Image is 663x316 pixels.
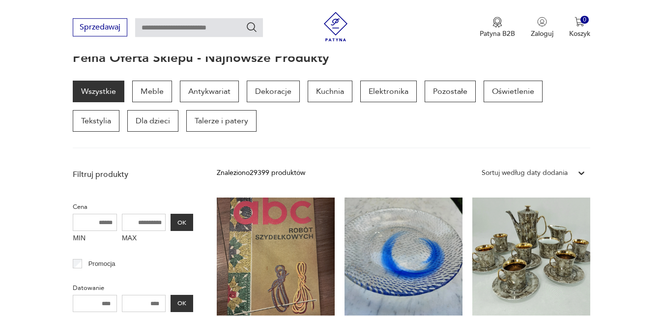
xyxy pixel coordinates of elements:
[531,29,553,38] p: Zaloguj
[73,51,329,65] h1: Pełna oferta sklepu - najnowsze produkty
[247,81,300,102] a: Dekoracje
[171,214,193,231] button: OK
[482,168,568,178] div: Sortuj według daty dodania
[321,12,350,41] img: Patyna - sklep z meblami i dekoracjami vintage
[480,17,515,38] a: Ikona medaluPatyna B2B
[73,110,119,132] a: Tekstylia
[484,81,543,102] a: Oświetlenie
[73,25,127,31] a: Sprzedawaj
[171,295,193,312] button: OK
[73,18,127,36] button: Sprzedawaj
[180,81,239,102] a: Antykwariat
[88,259,115,269] p: Promocja
[537,17,547,27] img: Ikonka użytkownika
[480,17,515,38] button: Patyna B2B
[73,169,193,180] p: Filtruj produkty
[73,81,124,102] a: Wszystkie
[360,81,417,102] a: Elektronika
[73,283,193,293] p: Datowanie
[73,201,193,212] p: Cena
[531,17,553,38] button: Zaloguj
[569,29,590,38] p: Koszyk
[308,81,352,102] a: Kuchnia
[425,81,476,102] a: Pozostałe
[122,231,166,247] label: MAX
[580,16,589,24] div: 0
[246,21,258,33] button: Szukaj
[480,29,515,38] p: Patyna B2B
[127,110,178,132] a: Dla dzieci
[186,110,257,132] a: Talerze i patery
[217,168,305,178] div: Znaleziono 29399 produktów
[492,17,502,28] img: Ikona medalu
[132,81,172,102] a: Meble
[569,17,590,38] button: 0Koszyk
[575,17,584,27] img: Ikona koszyka
[73,231,117,247] label: MIN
